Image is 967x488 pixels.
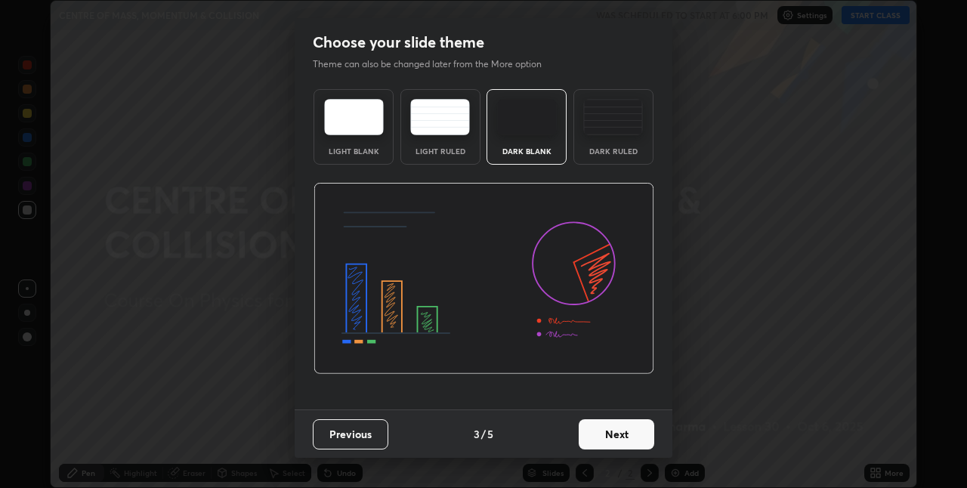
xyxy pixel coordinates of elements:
img: darkThemeBanner.d06ce4a2.svg [314,183,654,375]
img: lightTheme.e5ed3b09.svg [324,99,384,135]
img: darkTheme.f0cc69e5.svg [497,99,557,135]
img: lightRuledTheme.5fabf969.svg [410,99,470,135]
button: Previous [313,419,388,449]
p: Theme can also be changed later from the More option [313,57,558,71]
div: Light Blank [323,147,384,155]
div: Dark Ruled [583,147,644,155]
div: Light Ruled [410,147,471,155]
h4: / [481,426,486,442]
h4: 3 [474,426,480,442]
div: Dark Blank [496,147,557,155]
h2: Choose your slide theme [313,32,484,52]
img: darkRuledTheme.de295e13.svg [583,99,643,135]
button: Next [579,419,654,449]
h4: 5 [487,426,493,442]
